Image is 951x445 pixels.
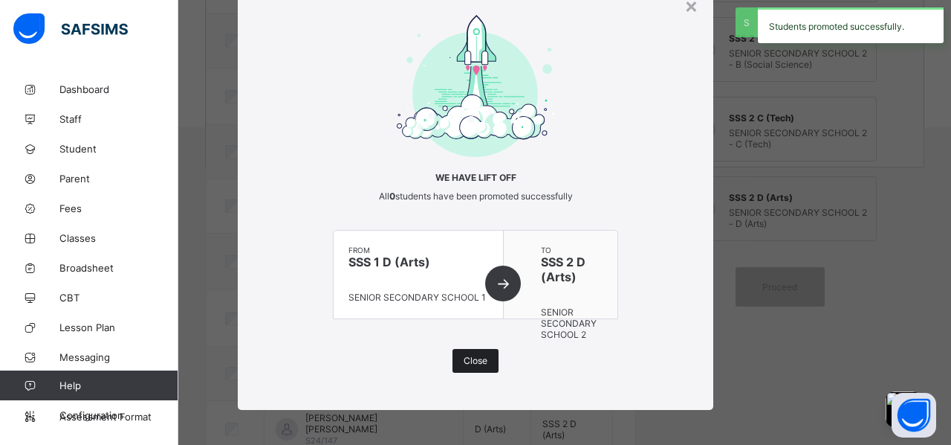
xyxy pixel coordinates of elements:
[541,307,597,340] span: SENIOR SECONDARY SCHOOL 2
[59,321,178,333] span: Lesson Plan
[464,355,487,366] span: Close
[59,409,178,421] span: Configuration
[59,351,178,363] span: Messaging
[348,292,486,303] span: SENIOR SECONDARY SCHOOL 1
[541,254,603,284] span: SSS 2 D (Arts)
[59,173,178,185] span: Parent
[348,254,488,269] span: SSS 1 D (Arts)
[397,15,554,157] img: take-off-complete.1ce1a4aa937d04e8611fc73cc7ee0ef8.svg
[59,143,178,155] span: Student
[348,246,488,254] span: from
[541,246,603,254] span: to
[59,113,178,125] span: Staff
[59,232,178,244] span: Classes
[379,191,573,202] span: All students have been promoted successfully
[59,83,178,95] span: Dashboard
[59,202,178,214] span: Fees
[59,380,178,391] span: Help
[389,191,395,202] b: 0
[59,262,178,274] span: Broadsheet
[892,393,936,438] button: Open asap
[758,7,944,43] div: Students promoted successfully.
[13,13,128,45] img: safsims
[333,172,618,183] span: We have lift off
[59,292,178,304] span: CBT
